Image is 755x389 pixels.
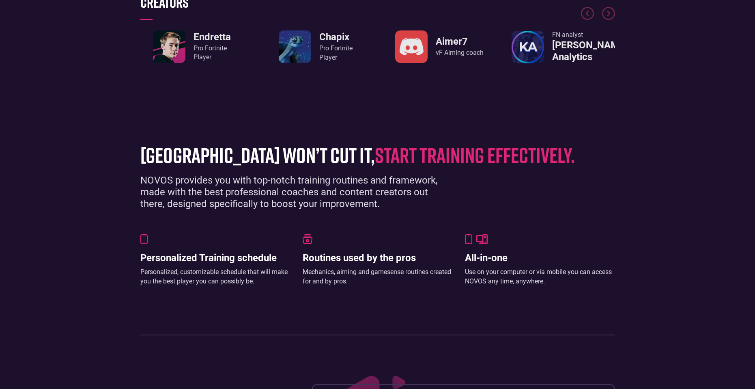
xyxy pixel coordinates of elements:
[602,7,615,27] div: Next slide
[436,48,484,57] div: vF Aiming coach
[388,30,491,63] div: 3 / 8
[319,44,353,62] div: Pro Fortnite Player
[303,268,453,286] div: Mechanics, aiming and gamesense routines created for and by pros.
[581,7,594,27] div: Previous slide
[319,31,353,43] h3: Chapix
[194,31,231,43] h3: Endretta
[303,252,453,264] h3: Routines used by the pros
[436,36,484,48] h3: Aimer7
[194,44,231,62] div: Pro Fortnite Player
[140,252,290,264] h3: Personalized Training schedule
[552,30,628,39] div: FN analyst
[465,252,615,264] h3: All-in-one
[264,30,368,63] div: 2 / 8
[512,30,615,64] div: 4 / 8
[552,39,628,63] h3: [PERSON_NAME] Analytics
[153,30,231,63] a: EndrettaPro FortnitePlayer
[602,7,615,20] div: Next slide
[140,268,290,286] div: Personalized, customizable schedule that will make you the best player you can possibly be.
[512,30,615,64] a: FN analyst[PERSON_NAME] Analytics
[140,30,244,63] div: 1 / 8
[465,268,615,286] div: Use on your computer or via mobile you can access NOVOS any time, anywhere.
[279,30,353,63] a: ChapixPro FortnitePlayer
[140,143,603,166] h1: [GEOGRAPHIC_DATA] won’t cut it,
[395,30,484,63] a: Aimer7vF Aiming coach
[375,142,575,167] span: start training effectively.
[140,175,453,210] div: NOVOS provides you with top-notch training routines and framework, made with the best professiona...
